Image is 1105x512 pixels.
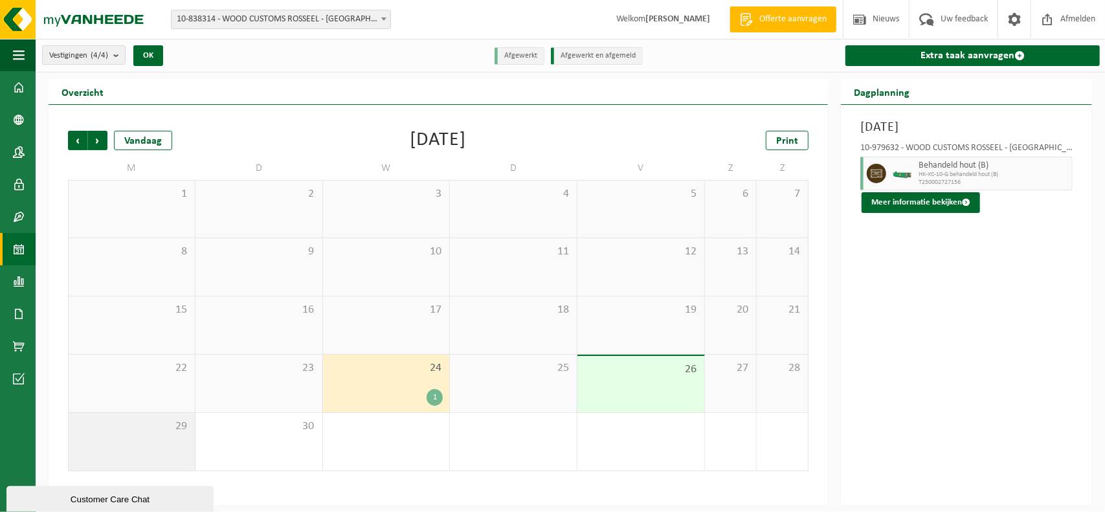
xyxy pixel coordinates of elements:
[919,171,1069,179] span: HK-XC-10-G behandeld hout (B)
[427,389,443,406] div: 1
[329,245,443,259] span: 10
[711,187,750,201] span: 6
[584,245,698,259] span: 12
[919,179,1069,186] span: T250002727156
[763,361,801,375] span: 28
[323,157,451,180] td: W
[329,303,443,317] span: 17
[195,157,323,180] td: D
[202,303,316,317] span: 16
[763,245,801,259] span: 14
[88,131,107,150] span: Volgende
[75,303,188,317] span: 15
[114,131,172,150] div: Vandaag
[75,419,188,434] span: 29
[862,192,980,213] button: Meer informatie bekijken
[756,13,830,26] span: Offerte aanvragen
[860,144,1073,157] div: 10-979632 - WOOD CUSTOMS ROSSEEL - [GEOGRAPHIC_DATA]
[893,169,912,179] img: HK-XC-10-GN-00
[450,157,577,180] td: D
[584,187,698,201] span: 5
[711,245,750,259] span: 13
[75,187,188,201] span: 1
[705,157,757,180] td: Z
[329,187,443,201] span: 3
[202,419,316,434] span: 30
[75,245,188,259] span: 8
[456,245,570,259] span: 11
[456,303,570,317] span: 18
[766,131,809,150] a: Print
[68,131,87,150] span: Vorige
[841,79,922,104] h2: Dagplanning
[551,47,643,65] li: Afgewerkt en afgemeld
[763,187,801,201] span: 7
[860,118,1073,137] h3: [DATE]
[456,187,570,201] span: 4
[171,10,391,29] span: 10-838314 - WOOD CUSTOMS ROSSEEL - OOSTKAMP
[6,484,216,512] iframe: chat widget
[202,361,316,375] span: 23
[68,157,195,180] td: M
[845,45,1100,66] a: Extra taak aanvragen
[711,361,750,375] span: 27
[329,361,443,375] span: 24
[577,157,705,180] td: V
[919,161,1069,171] span: Behandeld hout (B)
[757,157,809,180] td: Z
[730,6,836,32] a: Offerte aanvragen
[584,362,698,377] span: 26
[91,51,108,60] count: (4/4)
[711,303,750,317] span: 20
[495,47,544,65] li: Afgewerkt
[763,303,801,317] span: 21
[456,361,570,375] span: 25
[410,131,467,150] div: [DATE]
[202,245,316,259] span: 9
[172,10,390,28] span: 10-838314 - WOOD CUSTOMS ROSSEEL - OOSTKAMP
[49,79,117,104] h2: Overzicht
[133,45,163,66] button: OK
[645,14,710,24] strong: [PERSON_NAME]
[42,45,126,65] button: Vestigingen(4/4)
[49,46,108,65] span: Vestigingen
[75,361,188,375] span: 22
[202,187,316,201] span: 2
[584,303,698,317] span: 19
[776,136,798,146] span: Print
